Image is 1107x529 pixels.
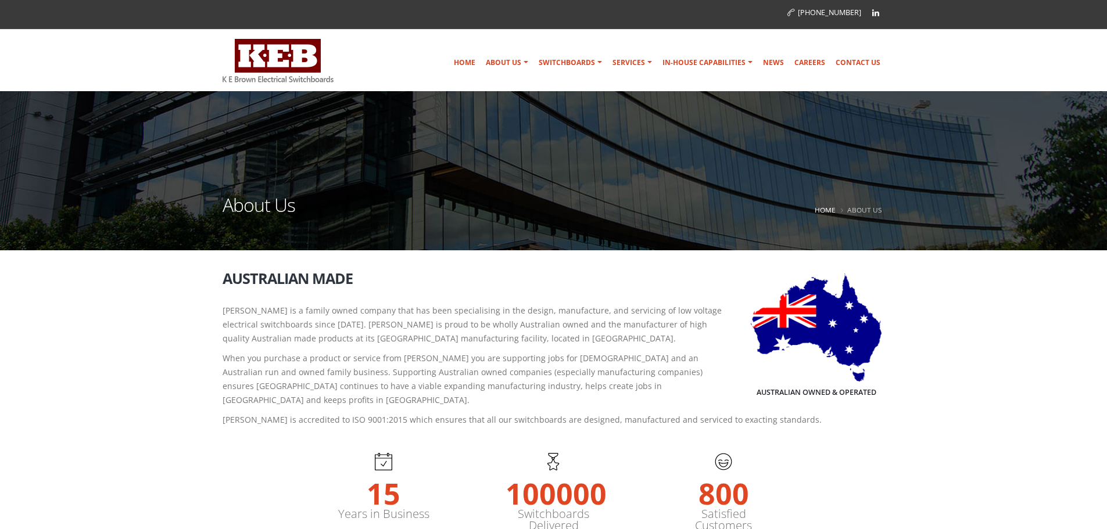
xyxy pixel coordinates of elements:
label: Years in Business [336,508,432,520]
strong: 800 [676,470,772,508]
a: Home [815,205,836,214]
li: About Us [838,203,882,217]
a: In-house Capabilities [658,51,757,74]
a: Careers [790,51,830,74]
a: News [758,51,789,74]
strong: 15 [336,470,432,508]
strong: 100000 [506,470,601,508]
h1: About Us [223,196,295,229]
a: Contact Us [831,51,885,74]
a: Services [608,51,657,74]
a: [PHONE_NUMBER] [787,8,861,17]
p: When you purchase a product or service from [PERSON_NAME] you are supporting jobs for [DEMOGRAPHI... [223,351,885,407]
a: About Us [481,51,533,74]
h5: Australian Owned & Operated [757,387,876,398]
h2: Australian Made [223,271,885,286]
a: Linkedin [867,4,884,21]
img: K E Brown Electrical Switchboards [223,39,334,82]
p: [PERSON_NAME] is accredited to ISO 9001:2015 which ensures that all our switchboards are designed... [223,413,885,427]
a: Switchboards [534,51,607,74]
a: Home [449,51,480,74]
p: [PERSON_NAME] is a family owned company that has been specialising in the design, manufacture, an... [223,304,885,346]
